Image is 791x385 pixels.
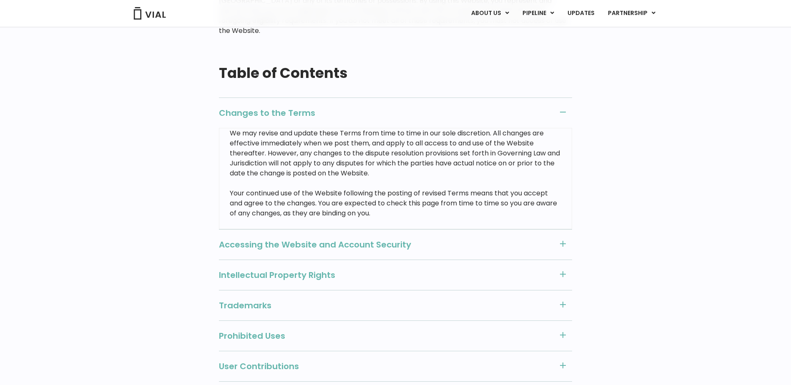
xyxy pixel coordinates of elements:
[219,239,554,250] span: Accessing the Website and Account Security
[219,300,554,311] span: Trademarks
[465,6,515,20] a: ABOUT USMenu Toggle
[516,6,560,20] a: PIPELINEMenu Toggle
[230,188,561,218] p: Your continued use of the Website following the posting of revised Terms means that you accept an...
[219,330,554,341] span: Prohibited Uses
[561,6,601,20] a: UPDATES
[219,65,572,81] h2: Table of Contents
[219,270,554,280] span: Intellectual Property Rights
[133,7,166,20] img: Vial Logo
[219,107,554,118] span: Changes to the Terms
[601,6,662,20] a: PARTNERSHIPMenu Toggle
[230,128,561,178] p: We may revise and update these Terms from time to time in our sole discretion. All changes are ef...
[219,361,554,372] span: User Contributions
